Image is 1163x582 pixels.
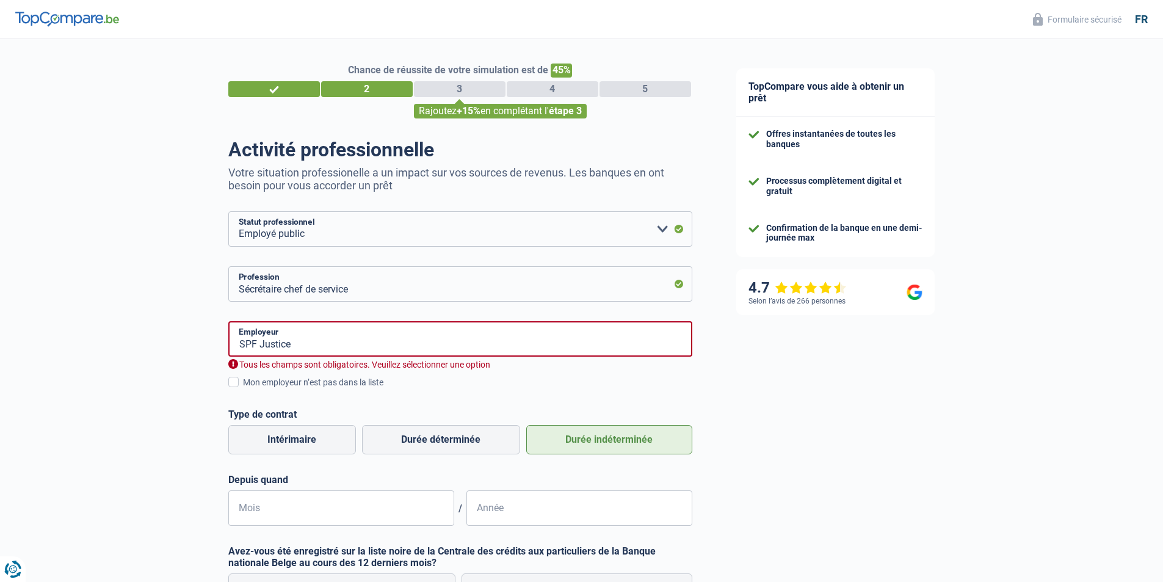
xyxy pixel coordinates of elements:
label: Durée indéterminée [526,425,692,454]
div: Rajoutez en complétant l' [414,104,587,118]
div: Selon l’avis de 266 personnes [748,297,846,305]
div: 4.7 [748,279,847,297]
span: +15% [457,105,480,117]
div: Mon employeur n’est pas dans la liste [243,376,692,389]
span: Chance de réussite de votre simulation est de [348,64,548,76]
h1: Activité professionnelle [228,138,692,161]
label: Intérimaire [228,425,356,454]
span: / [454,503,466,514]
div: TopCompare vous aide à obtenir un prêt [736,68,935,117]
div: 4 [507,81,598,97]
div: 3 [414,81,505,97]
div: Processus complètement digital et gratuit [766,176,922,197]
div: 2 [321,81,413,97]
label: Durée déterminée [362,425,520,454]
div: fr [1135,13,1148,26]
img: TopCompare Logo [15,12,119,26]
div: Offres instantanées de toutes les banques [766,129,922,150]
span: étape 3 [549,105,582,117]
div: Confirmation de la banque en une demi-journée max [766,223,922,244]
div: Tous les champs sont obligatoires. Veuillez sélectionner une option [228,359,692,371]
span: 45% [551,64,572,78]
p: Votre situation professionelle a un impact sur vos sources de revenus. Les banques en ont besoin ... [228,166,692,192]
label: Depuis quand [228,474,692,486]
input: AAAA [466,490,692,526]
label: Avez-vous été enregistré sur la liste noire de la Centrale des crédits aux particuliers de la Ban... [228,545,692,569]
div: 1 [228,81,320,97]
label: Type de contrat [228,409,692,420]
input: Cherchez votre employeur [228,321,692,357]
div: 5 [600,81,691,97]
button: Formulaire sécurisé [1026,9,1129,29]
input: MM [228,490,454,526]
